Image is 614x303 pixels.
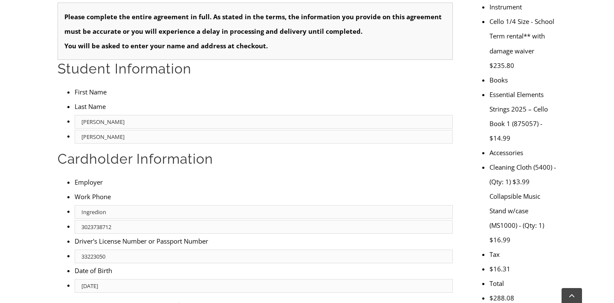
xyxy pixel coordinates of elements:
[75,99,453,114] li: Last Name
[58,60,453,78] h2: Student Information
[489,276,556,291] li: Total
[94,2,107,12] span: of 2
[489,262,556,276] li: $16.31
[489,14,556,72] li: Cello 1/4 Size - School Term rental** with damage waiver $235.80
[75,234,415,248] li: Driver's License Number or Passport Number
[75,85,453,99] li: First Name
[71,2,94,11] input: Page
[75,263,415,278] li: Date of Birth
[58,150,453,168] h2: Cardholder Information
[489,73,556,87] li: Books
[489,247,556,262] li: Tax
[489,87,556,145] li: Essential Elements Strings 2025 – Cello Book 1 (875057) - $14.99
[58,3,453,60] div: Please complete the entire agreement in full. As stated in the terms, the information you provide...
[186,2,247,11] select: Zoom
[75,175,453,189] li: Employer
[489,145,556,160] li: Accessories
[75,189,453,204] li: Work Phone
[489,160,556,247] li: Cleaning Cloth (5400) - (Qty: 1) $3.99 Collapsible Music Stand w/case (MS1000) - (Qty: 1) $16.99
